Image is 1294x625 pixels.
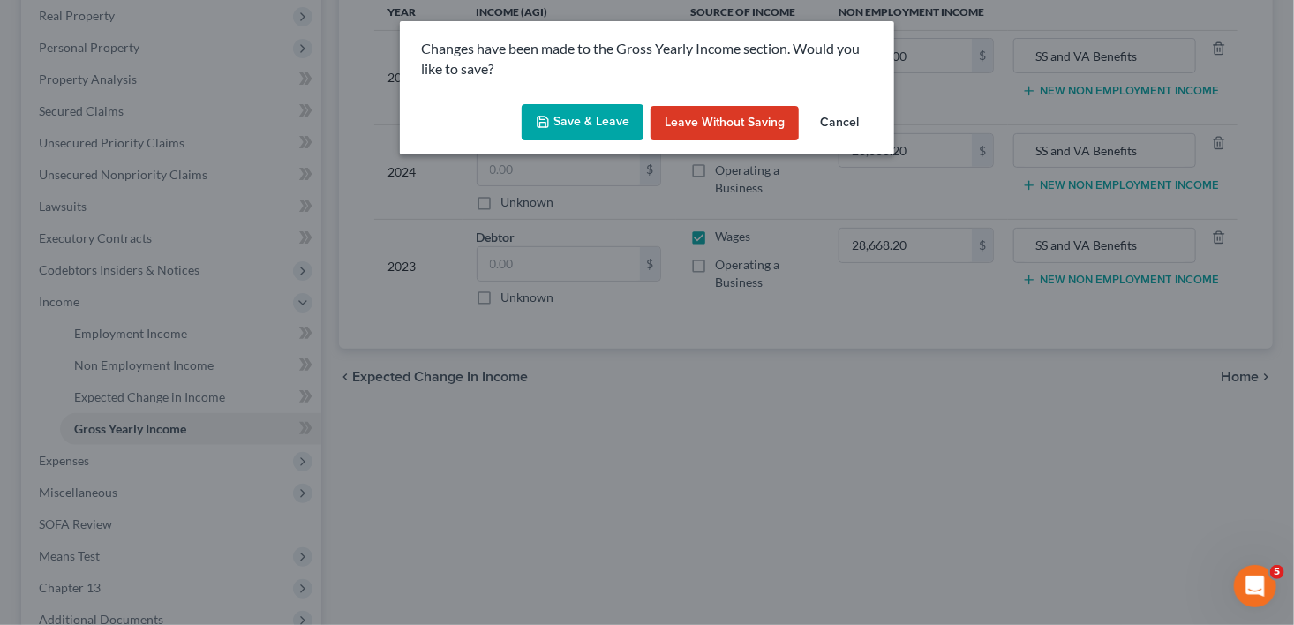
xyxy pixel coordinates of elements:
[522,104,643,141] button: Save & Leave
[421,39,873,79] p: Changes have been made to the Gross Yearly Income section. Would you like to save?
[651,106,799,141] button: Leave without Saving
[1270,565,1284,579] span: 5
[806,106,873,141] button: Cancel
[1234,565,1276,607] iframe: Intercom live chat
